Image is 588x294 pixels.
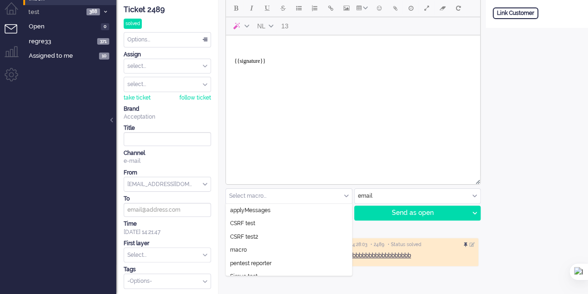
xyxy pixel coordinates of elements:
span: 10 [99,53,109,60]
div: Acceptation [124,113,211,121]
div: Assign Group [124,59,211,74]
button: AI [228,18,253,34]
div: solved [124,19,142,29]
li: CSRF test [226,217,352,230]
a: regre33 371 [27,36,116,46]
li: Admin menu [5,68,26,89]
li: pentest reporter [226,257,352,270]
div: Time [124,220,211,228]
a: Open 0 [27,21,116,31]
div: e-mail [124,157,211,165]
div: Send as open [355,206,469,220]
span: Open [29,22,98,31]
span: test [27,8,84,17]
div: Title [124,124,211,132]
div: [DATE] 14:21:47 [124,220,211,236]
span: 371 [97,38,109,45]
div: Brand [124,105,211,113]
iframe: Rich Text Area [226,35,480,176]
div: Resize [472,176,480,184]
span: 388 [86,8,100,15]
div: follow ticket [179,94,211,102]
div: Tags [124,266,211,274]
span: bbbb bbbbbbbbbbbbbbbbbbbbb [307,252,411,259]
div: Ticket 2489 [124,5,211,15]
span: CSRF test2 [230,233,258,241]
a: Assigned to me 10 [27,50,116,60]
div: Assign [124,51,211,59]
button: 13 [277,18,293,34]
span: • Status solved [388,241,421,248]
div: Assign User [124,77,211,92]
span: regre33 [29,37,94,46]
li: Simyo test [226,270,352,283]
div: Select Tags [124,274,211,289]
span: pentest reporter [230,260,271,267]
div: Link Customer [493,7,538,19]
span: applyMessages [230,207,271,214]
span: Simyo test [230,273,258,281]
button: Language [253,18,277,34]
div: To [124,195,211,203]
li: CSRF test2 [226,230,352,244]
li: Supervisor menu [5,46,26,67]
span: 13 [281,22,289,30]
span: CSRF test [230,220,255,227]
div: from [124,177,211,192]
span: • 2489 [370,241,384,248]
span: NL [257,22,265,30]
span: 0 [101,23,109,30]
li: applyMessages [226,204,352,217]
li: Tickets menu [5,24,26,45]
img: avatar [225,238,248,261]
div: First layer [124,240,211,247]
span: macro [230,246,247,254]
li: Dashboard menu [5,2,26,23]
li: macro [226,243,352,257]
input: email@address.com [124,203,211,217]
div: From [124,169,211,177]
div: bbbb bbbbb [255,252,475,260]
div: take ticket [124,94,151,102]
div: Channel [124,149,211,157]
span: Assigned to me [29,52,96,60]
